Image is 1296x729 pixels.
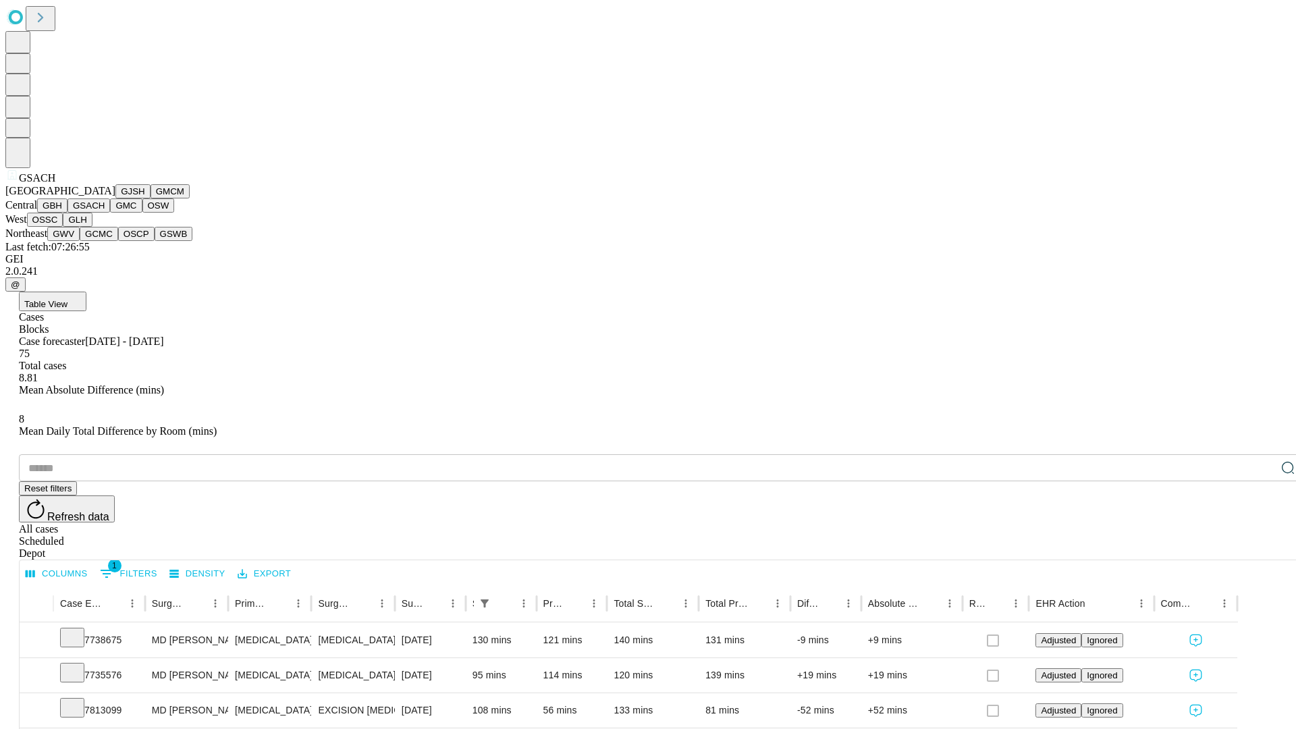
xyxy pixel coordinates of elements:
[473,693,530,728] div: 108 mins
[514,594,533,613] button: Menu
[402,598,423,609] div: Surgery Date
[155,227,193,241] button: GSWB
[5,227,47,239] span: Northeast
[657,594,676,613] button: Sort
[705,623,784,657] div: 131 mins
[19,335,85,347] span: Case forecaster
[1041,705,1076,715] span: Adjusted
[166,564,229,585] button: Density
[5,213,27,225] span: West
[5,185,115,196] span: [GEOGRAPHIC_DATA]
[152,693,221,728] div: MD [PERSON_NAME] [PERSON_NAME] Md
[5,199,37,211] span: Central
[614,658,692,693] div: 120 mins
[1132,594,1151,613] button: Menu
[473,623,530,657] div: 130 mins
[47,227,80,241] button: GWV
[1006,594,1025,613] button: Menu
[614,693,692,728] div: 133 mins
[402,693,459,728] div: [DATE]
[1081,633,1123,647] button: Ignored
[60,598,103,609] div: Case Epic Id
[475,594,494,613] button: Show filters
[19,413,24,425] span: 8
[969,598,987,609] div: Resolved in EHR
[543,623,601,657] div: 121 mins
[19,360,66,371] span: Total cases
[289,594,308,613] button: Menu
[151,184,190,198] button: GMCM
[1041,670,1076,680] span: Adjusted
[37,198,67,213] button: GBH
[318,598,352,609] div: Surgery Name
[585,594,603,613] button: Menu
[24,299,67,309] span: Table View
[19,384,164,396] span: Mean Absolute Difference (mins)
[543,693,601,728] div: 56 mins
[921,594,940,613] button: Sort
[1081,668,1123,682] button: Ignored
[705,693,784,728] div: 81 mins
[26,629,47,653] button: Expand
[80,227,118,241] button: GCMC
[5,241,90,252] span: Last fetch: 07:26:55
[749,594,768,613] button: Sort
[123,594,142,613] button: Menu
[187,594,206,613] button: Sort
[5,265,1291,277] div: 2.0.241
[234,564,294,585] button: Export
[1035,598,1085,609] div: EHR Action
[566,594,585,613] button: Sort
[118,227,155,241] button: OSCP
[5,253,1291,265] div: GEI
[318,693,387,728] div: EXCISION [MEDICAL_DATA] LESION EXCEPT [MEDICAL_DATA] SCALP NECK 4 PLUS CM
[60,693,138,728] div: 7813099
[705,658,784,693] div: 139 mins
[104,594,123,613] button: Sort
[988,594,1006,613] button: Sort
[868,658,956,693] div: +19 mins
[820,594,839,613] button: Sort
[22,564,91,585] button: Select columns
[5,277,26,292] button: @
[797,623,855,657] div: -9 mins
[1087,670,1117,680] span: Ignored
[270,594,289,613] button: Sort
[1215,594,1234,613] button: Menu
[318,623,387,657] div: [MEDICAL_DATA] REPAIR [MEDICAL_DATA] INITIAL
[543,658,601,693] div: 114 mins
[60,623,138,657] div: 7738675
[614,598,656,609] div: Total Scheduled Duration
[373,594,391,613] button: Menu
[940,594,959,613] button: Menu
[235,658,304,693] div: [MEDICAL_DATA]
[152,623,221,657] div: MD [PERSON_NAME] [PERSON_NAME] Md
[1081,703,1123,718] button: Ignored
[110,198,142,213] button: GMC
[473,598,474,609] div: Scheduled In Room Duration
[318,658,387,693] div: [MEDICAL_DATA]
[19,481,77,495] button: Reset filters
[108,559,122,572] span: 1
[97,563,161,585] button: Show filters
[19,348,30,359] span: 75
[797,658,855,693] div: +19 mins
[152,658,221,693] div: MD [PERSON_NAME] [PERSON_NAME] Md
[797,693,855,728] div: -52 mins
[797,598,819,609] div: Difference
[495,594,514,613] button: Sort
[19,495,115,522] button: Refresh data
[768,594,787,613] button: Menu
[614,623,692,657] div: 140 mins
[26,699,47,723] button: Expand
[19,372,38,383] span: 8.81
[11,279,20,290] span: @
[1041,635,1076,645] span: Adjusted
[1196,594,1215,613] button: Sort
[1087,594,1106,613] button: Sort
[235,598,269,609] div: Primary Service
[85,335,163,347] span: [DATE] - [DATE]
[402,623,459,657] div: [DATE]
[1161,598,1195,609] div: Comments
[443,594,462,613] button: Menu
